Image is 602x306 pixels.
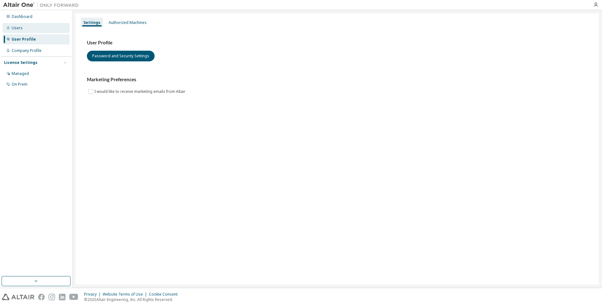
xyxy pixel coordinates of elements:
label: I would like to receive marketing emails from Altair [94,88,187,95]
div: User Profile [12,37,36,42]
div: Dashboard [12,14,32,19]
div: Company Profile [12,48,42,53]
img: instagram.svg [48,294,55,300]
div: Authorized Machines [109,20,147,25]
div: Website Terms of Use [103,292,149,297]
div: License Settings [4,60,37,65]
img: altair_logo.svg [2,294,34,300]
div: Users [12,25,23,31]
h3: Marketing Preferences [87,76,588,83]
div: Managed [12,71,29,76]
h3: User Profile [87,40,588,46]
p: © 2025 Altair Engineering, Inc. All Rights Reserved. [84,297,181,302]
div: On Prem [12,82,27,87]
img: linkedin.svg [59,294,65,300]
button: Password and Security Settings [87,51,155,61]
img: facebook.svg [38,294,45,300]
img: Altair One [3,2,82,8]
img: youtube.svg [69,294,78,300]
div: Cookie Consent [149,292,181,297]
div: Privacy [84,292,103,297]
div: Settings [83,20,100,25]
